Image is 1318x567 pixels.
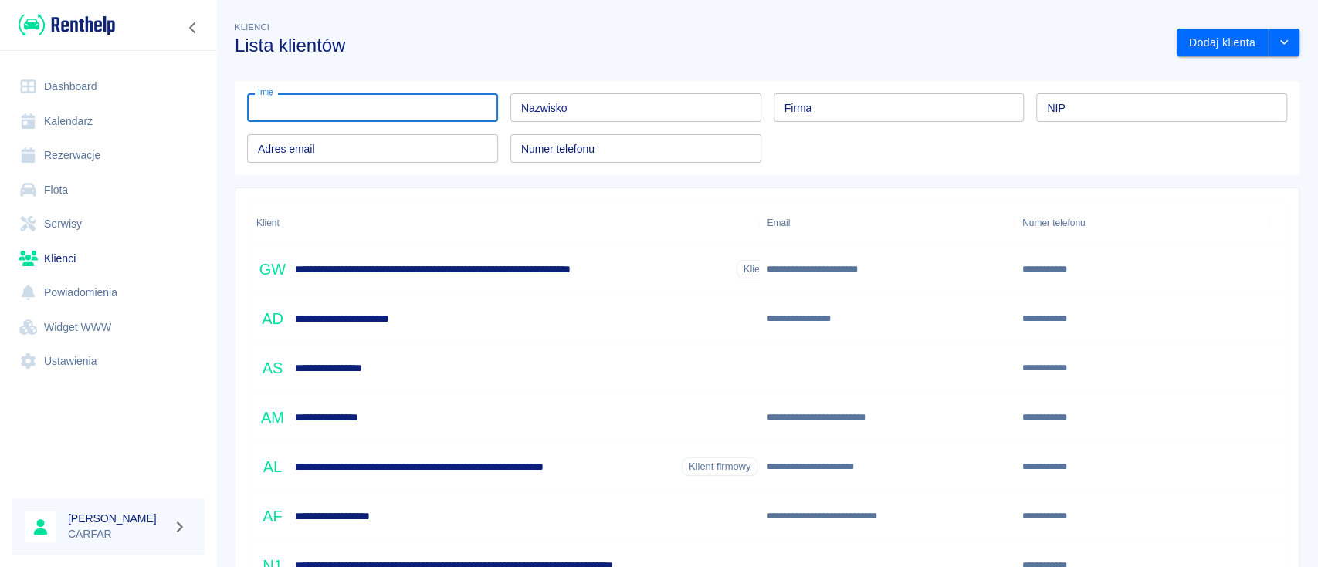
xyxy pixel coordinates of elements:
[1015,201,1270,245] div: Numer telefonu
[235,35,1164,56] h3: Lista klientów
[1269,29,1299,57] button: drop-down
[12,173,205,208] a: Flota
[249,201,759,245] div: Klient
[256,352,289,384] div: AS
[181,18,205,38] button: Zwiń nawigację
[737,262,811,276] span: Klient firmowy
[235,22,269,32] span: Klienci
[68,511,167,526] h6: [PERSON_NAME]
[12,138,205,173] a: Rezerwacje
[759,201,1015,245] div: Email
[1177,29,1269,57] button: Dodaj klienta
[767,201,790,245] div: Email
[12,310,205,345] a: Widget WWW
[683,460,757,474] span: Klient firmowy
[68,526,167,542] p: CARFAR
[12,275,205,310] a: Powiadomienia
[256,451,289,483] div: AL
[12,207,205,241] a: Serwisy
[258,86,273,98] label: Imię
[256,302,289,335] div: AD
[256,500,289,532] div: AF
[256,253,289,285] div: GW
[12,69,205,104] a: Dashboard
[19,12,115,38] img: Renthelp logo
[12,12,115,38] a: Renthelp logo
[256,401,289,434] div: AM
[12,241,205,276] a: Klienci
[12,344,205,379] a: Ustawienia
[12,104,205,139] a: Kalendarz
[256,201,280,245] div: Klient
[1022,201,1085,245] div: Numer telefonu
